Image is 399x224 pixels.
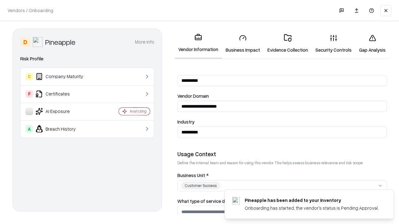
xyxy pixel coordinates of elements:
[26,125,100,133] div: Breach History
[20,55,154,63] div: Risk Profile
[20,37,30,47] div: D
[177,150,387,158] div: Usage Context
[177,160,387,166] p: Define the internal team and reason for using this vendor. This helps assess business relevance a...
[264,29,312,58] a: Evidence Collection
[26,90,33,98] div: F
[135,36,154,48] button: More info
[222,29,264,58] a: Business Impact
[26,73,100,80] div: Company Maturity
[355,29,389,58] a: Gap Analysis
[232,197,240,204] img: pineappleenergy.com
[33,37,43,47] img: Pineapple
[177,199,387,203] label: What type of service does the vendor provide? *
[26,125,33,133] div: A
[45,37,75,47] div: Pineapple
[177,94,387,98] label: Vendor Domain
[177,119,387,124] label: Industry
[312,29,355,58] a: Security Controls
[7,7,53,14] p: Vendors / Onboarding
[130,109,147,114] div: Analyzing
[181,182,220,189] div: Customer Success
[177,173,387,178] label: Business Unit *
[175,29,222,59] a: Vendor Information
[26,73,33,80] div: C
[177,180,387,191] button: Customer Success
[26,108,100,115] div: AI Exposure
[245,197,379,203] div: Pineapple has been added to your inventory
[245,205,379,211] div: Onboarding has started, the vendor's status is Pending Approval.
[26,90,100,98] div: Certificates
